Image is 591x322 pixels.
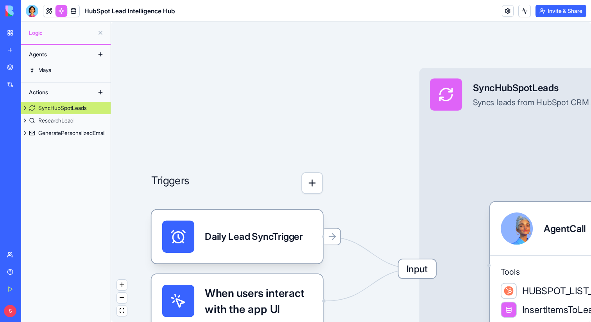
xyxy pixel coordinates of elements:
[21,102,111,114] a: SyncHubSpotLeads
[38,117,73,124] div: ResearchLead
[21,64,111,76] a: Maya
[38,104,87,112] div: SyncHubSpotLeads
[29,29,94,37] span: Logic
[25,48,88,61] div: Agents
[326,269,417,301] g: Edge from UI_TRIGGERS to 68ad5f7ea8fd738bb0abbfc6
[205,230,303,243] div: Daily Lead SyncTrigger
[117,280,127,290] button: zoom in
[38,129,106,137] div: GeneratePersonalizedEmail
[151,210,322,263] div: Daily Lead SyncTrigger
[25,86,88,99] div: Actions
[398,259,436,278] span: Input
[544,222,586,235] div: AgentCall
[4,305,16,317] span: S
[21,127,111,139] a: GeneratePersonalizedEmail
[205,285,312,317] span: When users interact with the app UI
[38,66,51,74] div: Maya
[535,5,586,17] button: Invite & Share
[84,6,175,16] span: HubSpot Lead Intelligence Hub
[117,306,127,316] button: fit view
[326,237,417,269] g: Edge from 68ad5fa7a8fd738bb0abd11a to 68ad5f7ea8fd738bb0abbfc6
[117,293,127,303] button: zoom out
[151,172,190,194] p: Triggers
[5,5,54,16] img: logo
[21,114,111,127] a: ResearchLead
